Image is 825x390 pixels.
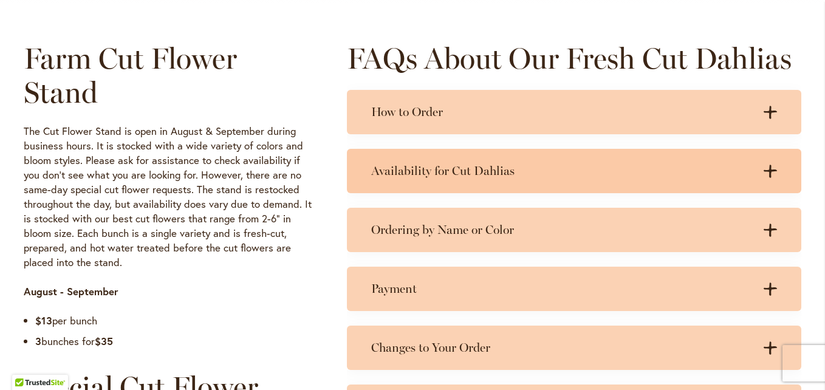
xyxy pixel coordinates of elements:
[371,222,753,238] h3: Ordering by Name or Color
[35,334,312,349] li: bunches for
[35,313,312,328] li: per bunch
[371,163,753,179] h3: Availability for Cut Dahlias
[371,340,753,355] h3: Changes to Your Order
[347,90,801,134] summary: How to Order
[95,334,113,348] strong: $35
[24,284,118,298] strong: August - September
[347,41,801,75] h2: FAQs About Our Fresh Cut Dahlias
[24,124,312,270] p: The Cut Flower Stand is open in August & September during business hours. It is stocked with a wi...
[24,41,312,109] h2: Farm Cut Flower Stand
[371,104,753,120] h3: How to Order
[347,267,801,311] summary: Payment
[347,149,801,193] summary: Availability for Cut Dahlias
[35,313,52,327] strong: $13
[347,326,801,370] summary: Changes to Your Order
[347,208,801,252] summary: Ordering by Name or Color
[35,334,41,348] strong: 3
[371,281,753,296] h3: Payment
